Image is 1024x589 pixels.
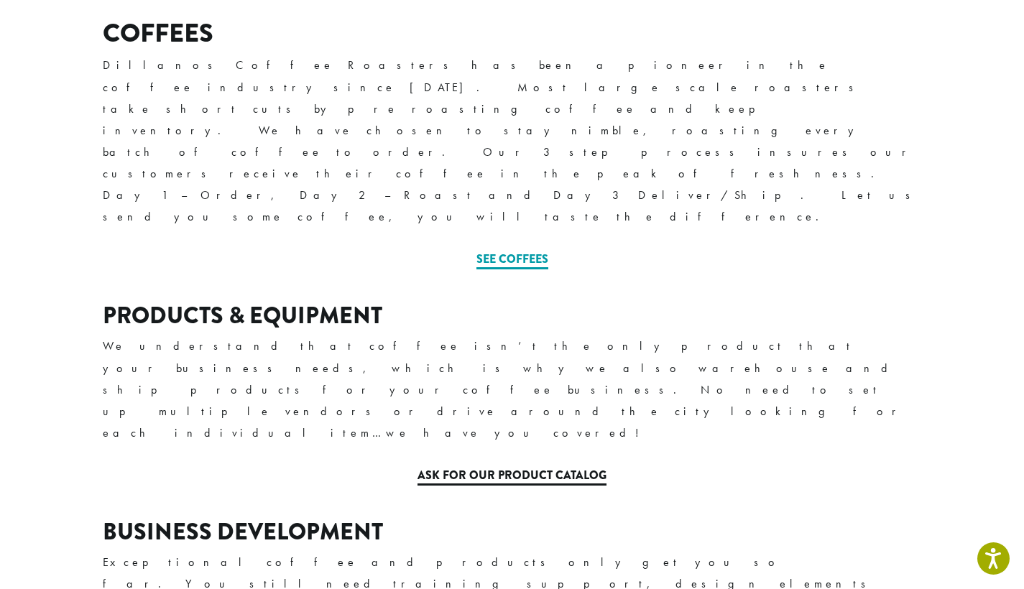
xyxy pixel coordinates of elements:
strong: BUSINESS DEVELOPMENT [103,515,383,549]
a: See Coffees [476,251,548,269]
h3: PRODUCTS & EQUIPMENT [103,302,922,330]
a: Ask for our Product Catalog [418,467,606,486]
p: Dillanos Coffee Roasters has been a pioneer in the coffee industry since [DATE]. Most large scale... [103,55,922,228]
h2: COFFEES [103,18,922,49]
p: We understand that coffee isn’t the only product that your business needs, which is why we also w... [103,335,922,443]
